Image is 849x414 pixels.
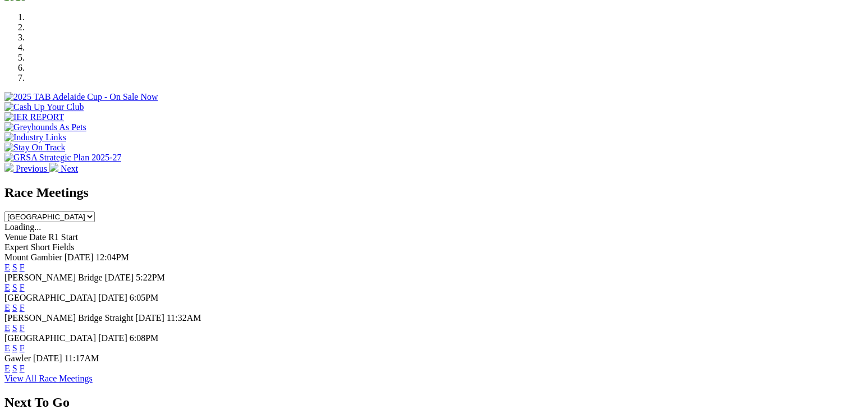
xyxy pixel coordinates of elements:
[52,242,74,252] span: Fields
[4,142,65,153] img: Stay On Track
[4,163,13,172] img: chevron-left-pager-white.svg
[4,222,41,232] span: Loading...
[4,353,31,363] span: Gawler
[4,122,86,132] img: Greyhounds As Pets
[4,395,845,410] h2: Next To Go
[4,153,121,163] img: GRSA Strategic Plan 2025-27
[12,303,17,312] a: S
[20,364,25,373] a: F
[65,353,99,363] span: 11:17AM
[12,323,17,333] a: S
[20,303,25,312] a: F
[20,343,25,353] a: F
[135,313,164,323] span: [DATE]
[48,232,78,242] span: R1 Start
[4,92,158,102] img: 2025 TAB Adelaide Cup - On Sale Now
[4,263,10,272] a: E
[31,242,51,252] span: Short
[49,163,58,172] img: chevron-right-pager-white.svg
[105,273,134,282] span: [DATE]
[4,313,133,323] span: [PERSON_NAME] Bridge Straight
[4,333,96,343] span: [GEOGRAPHIC_DATA]
[65,252,94,262] span: [DATE]
[98,293,127,302] span: [DATE]
[4,293,96,302] span: [GEOGRAPHIC_DATA]
[4,374,93,383] a: View All Race Meetings
[4,323,10,333] a: E
[4,273,103,282] span: [PERSON_NAME] Bridge
[20,283,25,292] a: F
[4,283,10,292] a: E
[98,333,127,343] span: [DATE]
[12,283,17,292] a: S
[4,303,10,312] a: E
[4,252,62,262] span: Mount Gambier
[136,273,165,282] span: 5:22PM
[167,313,201,323] span: 11:32AM
[4,112,64,122] img: IER REPORT
[12,263,17,272] a: S
[4,232,27,242] span: Venue
[16,164,47,173] span: Previous
[20,263,25,272] a: F
[61,164,78,173] span: Next
[33,353,62,363] span: [DATE]
[4,164,49,173] a: Previous
[4,364,10,373] a: E
[130,293,159,302] span: 6:05PM
[4,343,10,353] a: E
[20,323,25,333] a: F
[4,242,29,252] span: Expert
[4,185,845,200] h2: Race Meetings
[12,364,17,373] a: S
[49,164,78,173] a: Next
[95,252,129,262] span: 12:04PM
[4,132,66,142] img: Industry Links
[12,343,17,353] a: S
[4,102,84,112] img: Cash Up Your Club
[130,333,159,343] span: 6:08PM
[29,232,46,242] span: Date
